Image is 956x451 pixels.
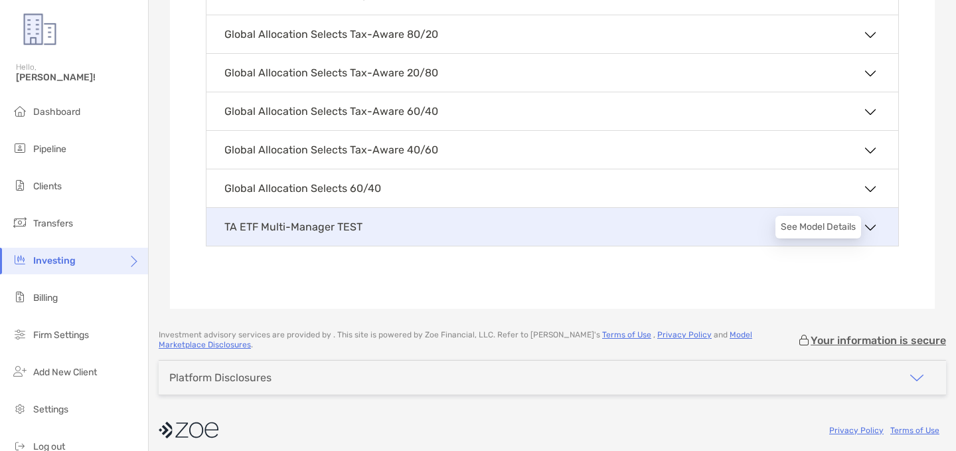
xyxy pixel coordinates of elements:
[159,330,752,349] a: Model Marketplace Disclosures
[224,103,438,120] p: Global Allocation Selects Tax-Aware 60/40
[12,140,28,156] img: pipeline icon
[12,177,28,193] img: clients icon
[224,219,362,235] p: TA ETF Multi-Manager TEST
[224,180,381,197] p: Global Allocation Selects 60/40
[33,255,76,266] span: Investing
[33,292,58,304] span: Billing
[33,404,68,415] span: Settings
[224,64,438,81] p: Global Allocation Selects Tax-Aware 20/80
[12,289,28,305] img: billing icon
[33,143,66,155] span: Pipeline
[909,370,925,386] img: icon arrow
[33,367,97,378] span: Add New Client
[33,329,89,341] span: Firm Settings
[890,426,939,435] a: Terms of Use
[829,426,884,435] a: Privacy Policy
[224,26,438,43] p: Global Allocation Selects Tax-Aware 80/20
[12,326,28,342] img: firm-settings icon
[169,371,272,384] div: Platform Disclosures
[602,330,651,339] a: Terms of Use
[12,103,28,119] img: dashboard icon
[12,252,28,268] img: investing icon
[657,330,712,339] a: Privacy Policy
[33,218,73,229] span: Transfers
[159,415,218,445] img: company logo
[159,330,797,350] p: Investment advisory services are provided by . This site is powered by Zoe Financial, LLC. Refer ...
[12,215,28,230] img: transfers icon
[12,363,28,379] img: add_new_client icon
[33,181,62,192] span: Clients
[224,141,438,158] p: Global Allocation Selects Tax-Aware 40/60
[16,5,64,53] img: Zoe Logo
[33,106,80,118] span: Dashboard
[811,334,946,347] p: Your information is secure
[775,216,861,238] div: See Model Details
[12,401,28,416] img: settings icon
[16,72,140,83] span: [PERSON_NAME]!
